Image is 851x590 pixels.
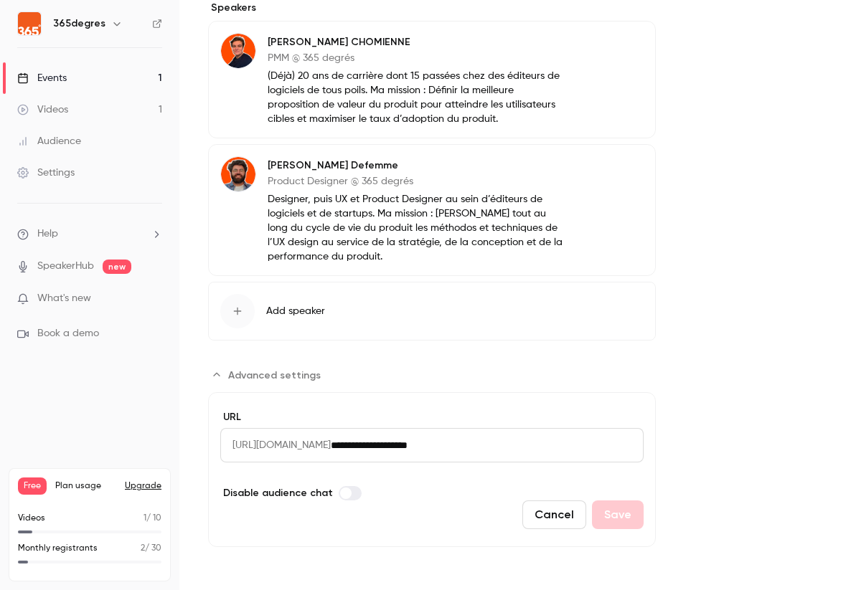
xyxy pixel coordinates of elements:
p: PMM @ 365 degrés [268,51,563,65]
span: 2 [141,544,145,553]
span: [URL][DOMAIN_NAME] [220,428,331,462]
p: / 30 [141,542,161,555]
p: / 10 [144,512,161,525]
img: Hélène CHOMIENNE [221,34,255,68]
p: [PERSON_NAME] CHOMIENNE [268,35,563,49]
a: SpeakerHub [37,259,94,274]
label: Speakers [208,1,656,15]
div: Audience [17,134,81,148]
p: Monthly registrants [18,542,98,555]
span: Book a demo [37,326,99,341]
p: Product Designer @ 365 degrés [268,174,563,189]
button: Cancel [522,500,586,529]
span: Free [18,477,47,495]
h6: 365degres [53,16,105,31]
span: 1 [144,514,146,523]
div: Doriann Defemme[PERSON_NAME] DefemmeProduct Designer @ 365 degrésDesigner, puis UX et Product Des... [208,144,656,276]
iframe: Noticeable Trigger [145,292,162,305]
span: Plan usage [55,480,116,492]
span: Help [37,227,58,242]
span: Advanced settings [228,368,321,383]
button: Advanced settings [208,363,329,386]
img: 365degres [18,12,41,35]
li: help-dropdown-opener [17,227,162,242]
div: Events [17,71,67,85]
section: Advanced settings [208,363,656,547]
p: [PERSON_NAME] Defemme [268,158,563,173]
span: new [103,260,131,274]
span: What's new [37,291,91,306]
div: Videos [17,103,68,117]
span: Disable audience chat [223,485,333,500]
span: Add speaker [266,304,325,318]
div: Settings [17,166,75,180]
button: Upgrade [125,480,161,492]
div: Hélène CHOMIENNE[PERSON_NAME] CHOMIENNEPMM @ 365 degrés(Déjà) 20 ans de carrière dont 15 passées ... [208,21,656,138]
p: (Déjà) 20 ans de carrière dont 15 passées chez des éditeurs de logiciels de tous poils. Ma missio... [268,69,563,126]
p: Videos [18,512,45,525]
img: Doriann Defemme [221,157,255,191]
label: URL [220,410,644,424]
button: Add speaker [208,282,656,341]
p: Designer, puis UX et Product Designer au sein d’éditeurs de logiciels et de startups. Ma mission ... [268,192,563,264]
